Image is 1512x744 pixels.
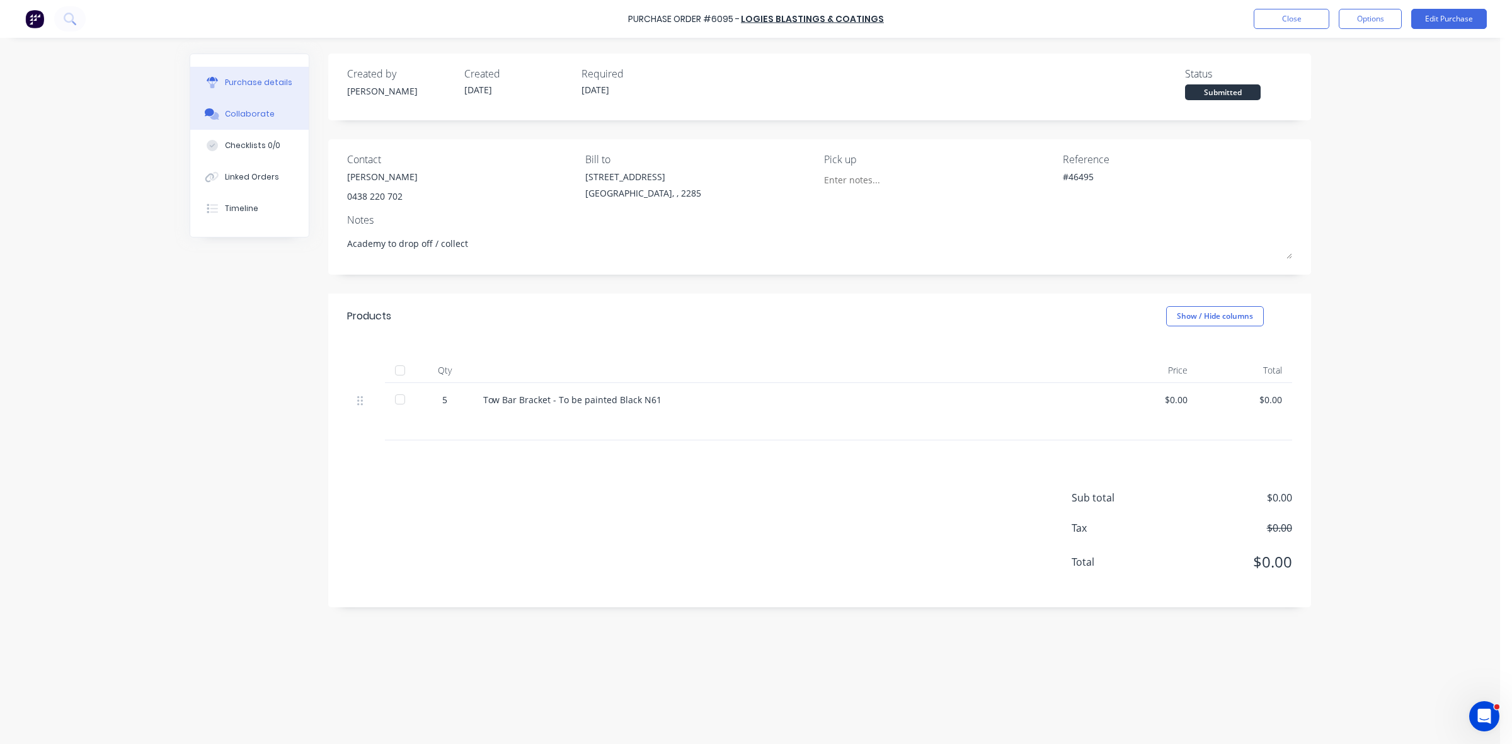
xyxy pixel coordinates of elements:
div: Required [581,66,689,81]
div: [GEOGRAPHIC_DATA], , 2285 [585,186,701,200]
div: Status [1185,66,1292,81]
button: Options [1339,9,1402,29]
span: $0.00 [1166,520,1292,535]
div: Submitted [1185,84,1261,100]
div: Collaborate [225,108,275,120]
div: Linked Orders [225,171,279,183]
div: Price [1103,358,1198,383]
button: Timeline [190,193,309,224]
div: Products [347,309,391,324]
div: [PERSON_NAME] [347,170,418,183]
span: $0.00 [1166,551,1292,573]
div: Timeline [225,203,258,214]
div: $0.00 [1113,393,1188,406]
span: Tax [1072,520,1166,535]
div: [PERSON_NAME] [347,84,454,98]
button: Edit Purchase [1411,9,1487,29]
button: Collaborate [190,98,309,130]
span: Sub total [1072,490,1166,505]
div: Pick up [824,152,1053,167]
button: Show / Hide columns [1166,306,1264,326]
div: Purchase Order #6095 - [628,13,740,26]
img: Factory [25,9,44,28]
div: Created by [347,66,454,81]
div: Notes [347,212,1292,227]
button: Checklists 0/0 [190,130,309,161]
textarea: Academy to drop off / collect [347,231,1292,259]
span: Total [1072,554,1166,569]
div: Created [464,66,571,81]
div: Checklists 0/0 [225,140,280,151]
textarea: #46495 [1063,170,1220,198]
div: $0.00 [1208,393,1282,406]
div: 5 [427,393,463,406]
a: LOGIES BLASTINGS & COATINGS [741,13,884,25]
iframe: Intercom live chat [1469,701,1499,731]
div: Bill to [585,152,815,167]
div: [STREET_ADDRESS] [585,170,701,183]
div: 0438 220 702 [347,190,418,203]
button: Linked Orders [190,161,309,193]
div: Tow Bar Bracket - To be painted Black N61 [483,393,1093,406]
div: Contact [347,152,576,167]
button: Close [1254,9,1329,29]
div: Qty [416,358,473,383]
div: Purchase details [225,77,292,88]
span: $0.00 [1166,490,1292,505]
div: Total [1198,358,1292,383]
input: Enter notes... [824,170,939,189]
div: Reference [1063,152,1292,167]
button: Purchase details [190,67,309,98]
